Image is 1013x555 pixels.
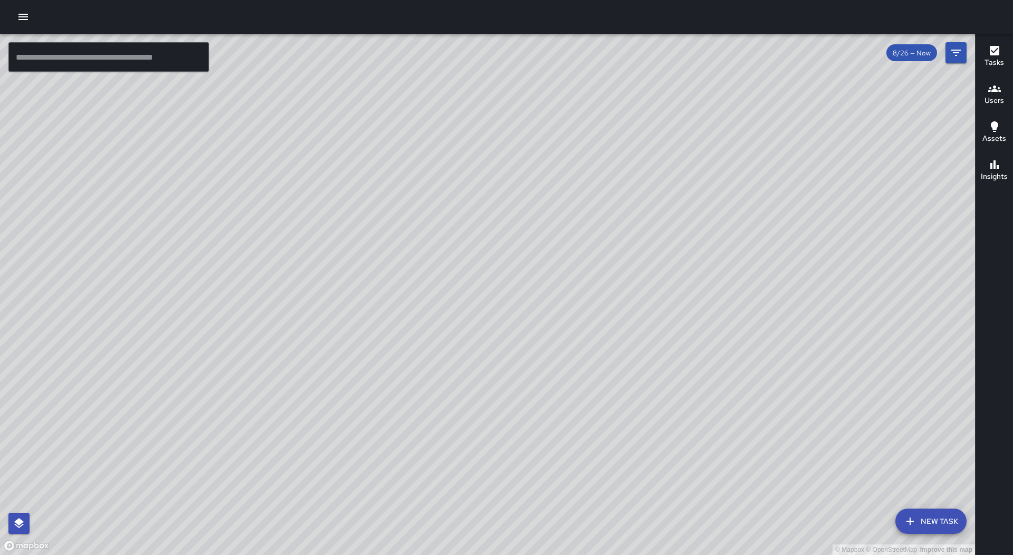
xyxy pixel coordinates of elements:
button: Assets [976,114,1013,152]
button: New Task [895,509,967,534]
h6: Assets [982,133,1006,145]
button: Users [976,76,1013,114]
h6: Users [985,95,1004,107]
button: Insights [976,152,1013,190]
button: Filters [945,42,967,63]
h6: Tasks [985,57,1004,69]
h6: Insights [981,171,1008,183]
button: Tasks [976,38,1013,76]
span: 8/26 — Now [886,49,937,58]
